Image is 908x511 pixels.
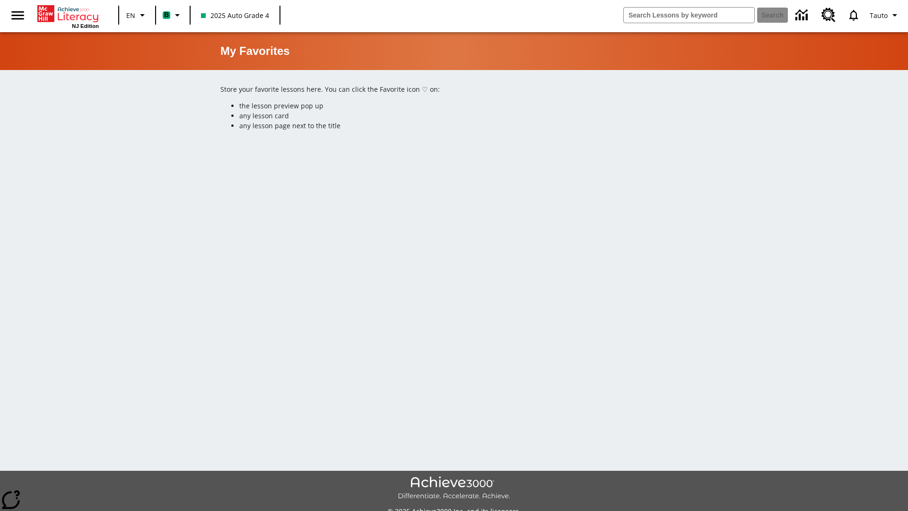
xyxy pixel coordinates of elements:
button: Profile/Settings [866,7,904,24]
span: B [164,9,169,21]
button: Boost Class color is mint green. Change class color [159,7,187,24]
div: Home [37,3,99,29]
p: Store your favorite lessons here. You can click the Favorite icon ♡ on: [220,84,688,94]
li: any lesson card [239,111,688,121]
span: 2025 Auto Grade 4 [201,10,269,20]
a: Home [37,4,99,23]
li: the lesson preview pop up [239,101,688,111]
img: Achieve3000 Differentiate Accelerate Achieve [398,476,510,501]
a: Data Center [790,2,816,28]
button: Open side menu [4,1,32,29]
h5: My Favorites [220,44,290,59]
span: Tauto [870,10,888,20]
input: search field [624,8,754,23]
span: NJ Edition [72,23,99,29]
span: EN [126,10,135,20]
li: any lesson page next to the title [239,121,688,131]
a: Notifications [841,3,866,27]
button: Language: EN, Select a language [122,7,152,24]
a: Resource Center, Will open in new tab [816,2,841,28]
